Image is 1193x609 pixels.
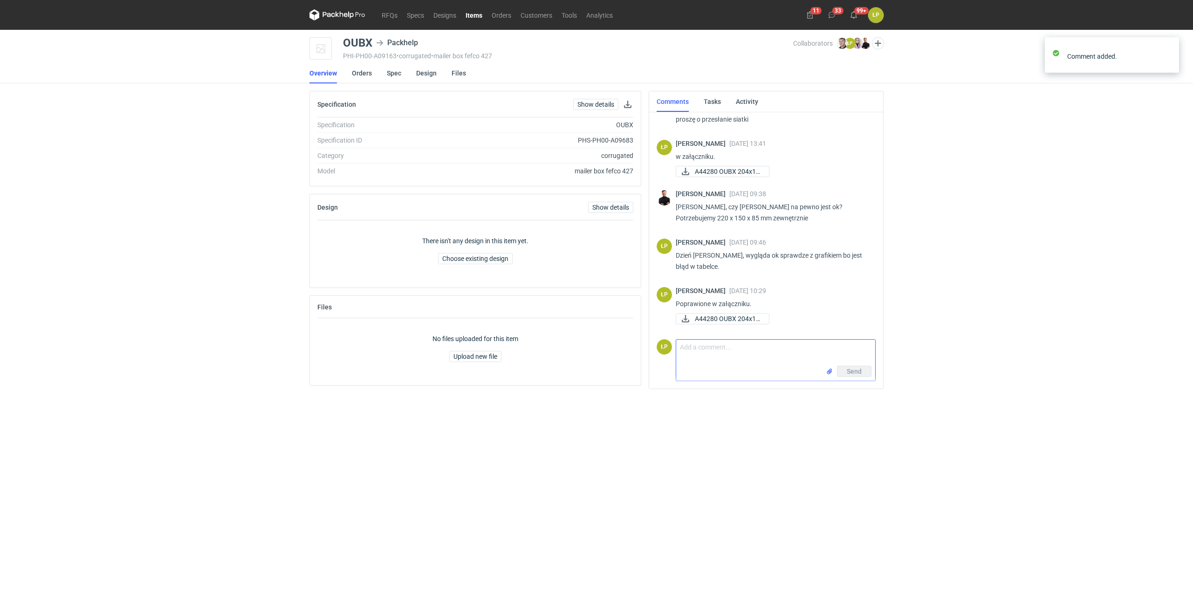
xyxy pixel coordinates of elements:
div: Łukasz Postawa [657,287,672,302]
span: Send [847,368,862,375]
img: Tomasz Kubiak [860,38,871,49]
span: • mailer box fefco 427 [431,52,492,60]
div: Specification ID [317,136,444,145]
div: Specification [317,120,444,130]
div: corrugated [444,151,633,160]
span: Choose existing design [442,255,508,262]
figcaption: ŁP [657,140,672,155]
button: close [1165,51,1172,61]
span: A44280 OUBX 204x14... [695,166,761,177]
a: Files [452,63,466,83]
figcaption: ŁP [657,339,672,355]
a: A44280 OUBX 204x14... [676,166,769,177]
span: [PERSON_NAME] [676,287,729,294]
svg: Packhelp Pro [309,9,365,21]
div: A44280 OUBX 204x144x81xE.pdf [676,313,769,324]
span: Upload new file [453,353,497,360]
a: Activity [736,91,758,112]
div: Łukasz Postawa [868,7,884,23]
p: No files uploaded for this item [432,334,518,343]
a: Design [416,63,437,83]
figcaption: ŁP [657,287,672,302]
div: Łukasz Postawa [657,239,672,254]
span: [DATE] 13:41 [729,140,766,147]
img: Maciej Sikora [836,38,848,49]
span: • corrugated [397,52,431,60]
div: Category [317,151,444,160]
button: Upload new file [449,351,501,362]
div: A44280 OUBX 204x144x81xE.pdf [676,166,769,177]
a: Show details [573,99,618,110]
img: Tomasz Kubiak [657,190,672,205]
div: OUBX [343,37,372,48]
span: [PERSON_NAME] [676,140,729,147]
span: Collaborators [793,40,833,47]
a: Items [461,9,487,21]
p: Dzień [PERSON_NAME], wygląda ok sprawdze z grafikiem bo jest błąd w tabelce. [676,250,868,272]
a: Show details [588,202,633,213]
a: Specs [402,9,429,21]
span: [PERSON_NAME] [676,190,729,198]
p: w załączniku. [676,151,868,162]
a: Orders [352,63,372,83]
div: Łukasz Postawa [657,140,672,155]
a: Comments [657,91,689,112]
a: RFQs [377,9,402,21]
a: Customers [516,9,557,21]
button: Edit collaborators [872,37,884,49]
span: [DATE] 09:46 [729,239,766,246]
div: Łukasz Postawa [657,339,672,355]
div: Model [317,166,444,176]
button: A44280 OUBX 204x14... [676,313,769,324]
button: Choose existing design [438,253,513,264]
a: Orders [487,9,516,21]
button: ŁP [868,7,884,23]
button: Download specification [622,99,633,110]
div: PHS-PH00-A09683 [444,136,633,145]
figcaption: ŁP [657,239,672,254]
button: Send [837,366,871,377]
img: Klaudia Wiśniewska [852,38,863,49]
h2: Specification [317,101,356,108]
a: Tools [557,9,582,21]
a: Spec [387,63,401,83]
span: [DATE] 09:38 [729,190,766,198]
a: Tasks [704,91,721,112]
button: 99+ [846,7,861,22]
span: [DATE] 10:29 [729,287,766,294]
p: CBNM - 1 proszę o przesłanie siatki [676,103,868,125]
div: PHI-PH00-A09163 [343,52,793,60]
span: [PERSON_NAME] [676,239,729,246]
figcaption: ŁP [844,38,856,49]
div: Comment added. [1067,52,1165,61]
p: [PERSON_NAME], czy [PERSON_NAME] na pewno jest ok? Potrzebujemy 220 x 150 x 85 mm zewnętrznie [676,201,868,224]
span: A44280 OUBX 204x14... [695,314,761,324]
button: 33 [824,7,839,22]
div: mailer box fefco 427 [444,166,633,176]
div: Packhelp [376,37,418,48]
p: Poprawione w załączniku. [676,298,868,309]
a: Analytics [582,9,617,21]
a: Designs [429,9,461,21]
button: 11 [802,7,817,22]
a: Overview [309,63,337,83]
h2: Design [317,204,338,211]
p: There isn't any design in this item yet. [422,236,528,246]
h2: Files [317,303,332,311]
div: OUBX [444,120,633,130]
